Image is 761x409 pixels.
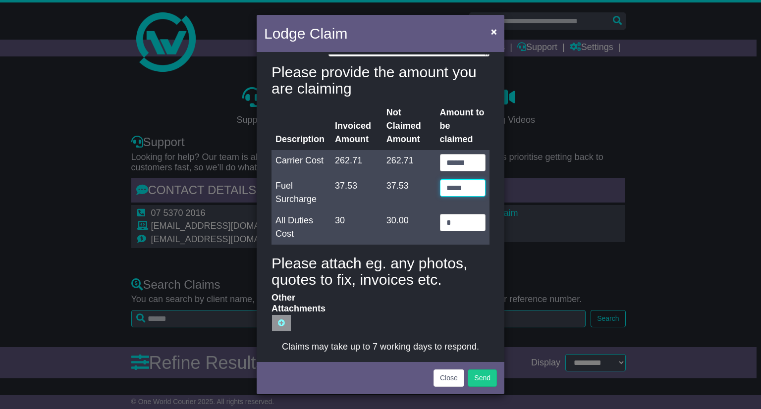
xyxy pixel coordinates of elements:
h4: Please attach eg. any photos, quotes to fix, invoices etc. [272,255,489,288]
label: Other Attachments [267,293,324,331]
td: 37.53 [382,175,436,210]
td: 30 [331,210,382,245]
th: Amount to be claimed [436,102,489,150]
h4: Please provide the amount you are claiming [272,64,489,97]
td: All Duties Cost [272,210,331,245]
div: Claims may take up to 7 working days to respond. [272,342,489,353]
td: 262.71 [382,150,436,175]
td: Carrier Cost [272,150,331,175]
th: Not Claimed Amount [382,102,436,150]
h4: Lodge Claim [264,22,347,45]
td: Fuel Surcharge [272,175,331,210]
button: Close [486,21,502,42]
td: 30.00 [382,210,436,245]
th: Description [272,102,331,150]
td: 262.71 [331,150,382,175]
th: Invoiced Amount [331,102,382,150]
span: × [491,26,497,37]
button: Close [434,369,464,387]
button: Send [468,369,497,387]
td: 37.53 [331,175,382,210]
